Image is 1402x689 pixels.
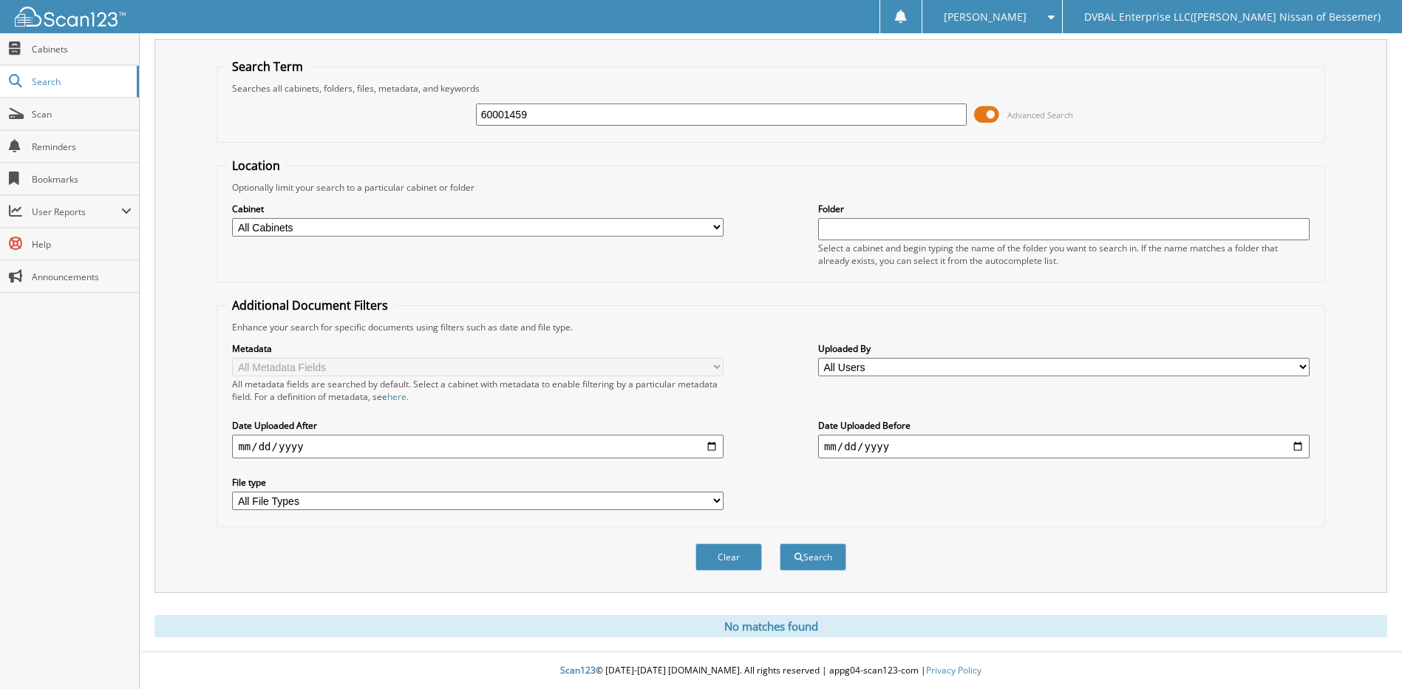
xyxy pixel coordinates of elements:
[225,181,1316,194] div: Optionally limit your search to a particular cabinet or folder
[232,378,724,403] div: All metadata fields are searched by default. Select a cabinet with metadata to enable filtering b...
[225,157,287,174] legend: Location
[818,419,1310,432] label: Date Uploaded Before
[818,435,1310,458] input: end
[1084,13,1381,21] span: DVBAL Enterprise LLC([PERSON_NAME] Nissan of Bessemer)
[944,13,1027,21] span: [PERSON_NAME]
[387,390,406,403] a: here
[32,238,132,251] span: Help
[780,543,846,571] button: Search
[140,653,1402,689] div: © [DATE]-[DATE] [DOMAIN_NAME]. All rights reserved | appg04-scan123-com |
[926,664,981,676] a: Privacy Policy
[560,664,596,676] span: Scan123
[32,206,121,218] span: User Reports
[232,476,724,489] label: File type
[32,271,132,283] span: Announcements
[818,203,1310,215] label: Folder
[232,342,724,355] label: Metadata
[1328,618,1402,689] iframe: Chat Widget
[225,58,310,75] legend: Search Term
[15,7,126,27] img: scan123-logo-white.svg
[232,419,724,432] label: Date Uploaded After
[818,242,1310,267] div: Select a cabinet and begin typing the name of the folder you want to search in. If the name match...
[818,342,1310,355] label: Uploaded By
[232,203,724,215] label: Cabinet
[695,543,762,571] button: Clear
[32,43,132,55] span: Cabinets
[154,615,1387,637] div: No matches found
[225,82,1316,95] div: Searches all cabinets, folders, files, metadata, and keywords
[32,173,132,186] span: Bookmarks
[32,108,132,121] span: Scan
[225,321,1316,333] div: Enhance your search for specific documents using filters such as date and file type.
[1007,109,1073,121] span: Advanced Search
[232,435,724,458] input: start
[32,75,129,88] span: Search
[32,140,132,153] span: Reminders
[225,297,395,313] legend: Additional Document Filters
